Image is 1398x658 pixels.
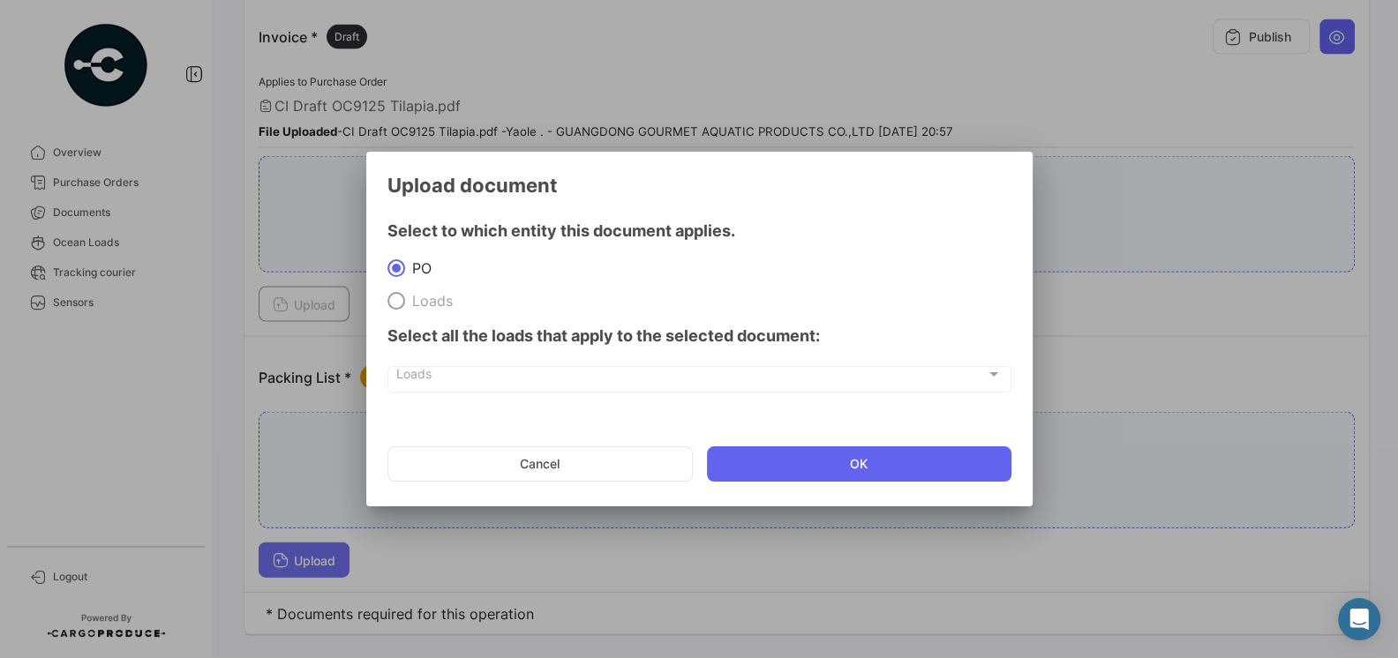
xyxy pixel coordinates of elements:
span: Loads [405,292,453,310]
h4: Select to which entity this document applies. [387,219,1011,243]
h4: Select all the loads that apply to the selected document: [387,324,1011,348]
h3: Upload document [387,173,1011,198]
span: PO [405,259,432,277]
button: Cancel [387,446,694,482]
span: Loads [396,370,986,385]
div: Abrir Intercom Messenger [1338,598,1380,640]
button: OK [707,446,1011,482]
